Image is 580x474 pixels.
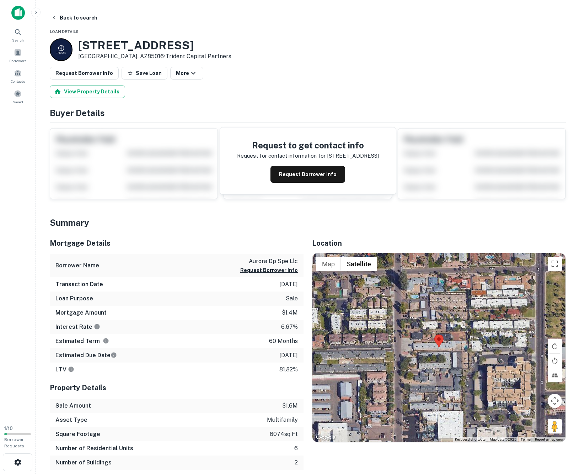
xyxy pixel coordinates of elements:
h4: Buyer Details [50,107,566,119]
p: 2 [295,458,298,467]
button: Show satellite imagery [341,257,377,271]
button: Tilt map [548,368,562,382]
p: 60 months [269,337,298,345]
span: 1 / 10 [4,426,13,431]
span: Saved [13,99,23,105]
button: Request Borrower Info [240,266,298,274]
span: Contacts [11,78,25,84]
h6: Borrower Name [55,261,99,270]
p: [GEOGRAPHIC_DATA], AZ85016 • [78,52,231,61]
p: 6074 sq ft [270,430,298,438]
a: Search [2,25,33,44]
h6: Sale Amount [55,402,91,410]
p: $1.4m [282,309,298,317]
p: $1.6m [282,402,298,410]
h4: Summary [50,216,566,229]
h6: Loan Purpose [55,294,93,303]
button: Request Borrower Info [50,67,119,80]
button: Keyboard shortcuts [455,437,485,442]
h3: [STREET_ADDRESS] [78,39,231,52]
p: multifamily [267,416,298,424]
p: 81.82% [279,365,298,374]
button: View Property Details [50,85,125,98]
button: Request Borrower Info [270,166,345,183]
span: Map data ©2025 [490,437,516,441]
iframe: Chat Widget [544,417,580,451]
p: Request for contact information for [237,152,326,160]
button: Save Loan [122,67,167,80]
button: Rotate map clockwise [548,339,562,353]
img: Google [314,433,338,442]
p: [STREET_ADDRESS] [327,152,379,160]
h5: Location [312,238,566,249]
h6: Number of Buildings [55,458,112,467]
button: More [170,67,203,80]
p: aurora dp spe llc [240,257,298,266]
svg: LTVs displayed on the website are for informational purposes only and may be reported incorrectly... [68,366,74,372]
img: capitalize-icon.png [11,6,25,20]
h6: LTV [55,365,74,374]
a: Terms [521,437,531,441]
button: Show street map [316,257,341,271]
h6: Number of Residential Units [55,444,133,453]
span: Loan Details [50,29,79,34]
p: 6.67% [281,323,298,331]
a: Borrowers [2,46,33,65]
button: Back to search [48,11,100,24]
h6: Asset Type [55,416,87,424]
span: Borrowers [9,58,26,64]
h6: Estimated Term [55,337,109,345]
a: Report a map error [535,437,563,441]
button: Toggle fullscreen view [548,257,562,271]
a: Contacts [2,66,33,86]
a: Saved [2,87,33,106]
p: [DATE] [279,351,298,360]
h4: Request to get contact info [237,139,379,152]
span: Search [12,37,24,43]
h5: Mortgage Details [50,238,304,249]
svg: The interest rates displayed on the website are for informational purposes only and may be report... [94,323,100,330]
button: Map camera controls [548,394,562,408]
p: [DATE] [279,280,298,289]
h5: Property Details [50,382,304,393]
a: Open this area in Google Maps (opens a new window) [314,433,338,442]
svg: Term is based on a standard schedule for this type of loan. [103,338,109,344]
a: Trident Capital Partners [166,53,231,60]
svg: Estimate is based on a standard schedule for this type of loan. [111,352,117,358]
button: Rotate map counterclockwise [548,354,562,368]
span: Borrower Requests [4,437,24,448]
h6: Square Footage [55,430,100,438]
h6: Transaction Date [55,280,103,289]
h6: Mortgage Amount [55,309,107,317]
p: sale [286,294,298,303]
p: 6 [294,444,298,453]
h6: Interest Rate [55,323,100,331]
h6: Estimated Due Date [55,351,117,360]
